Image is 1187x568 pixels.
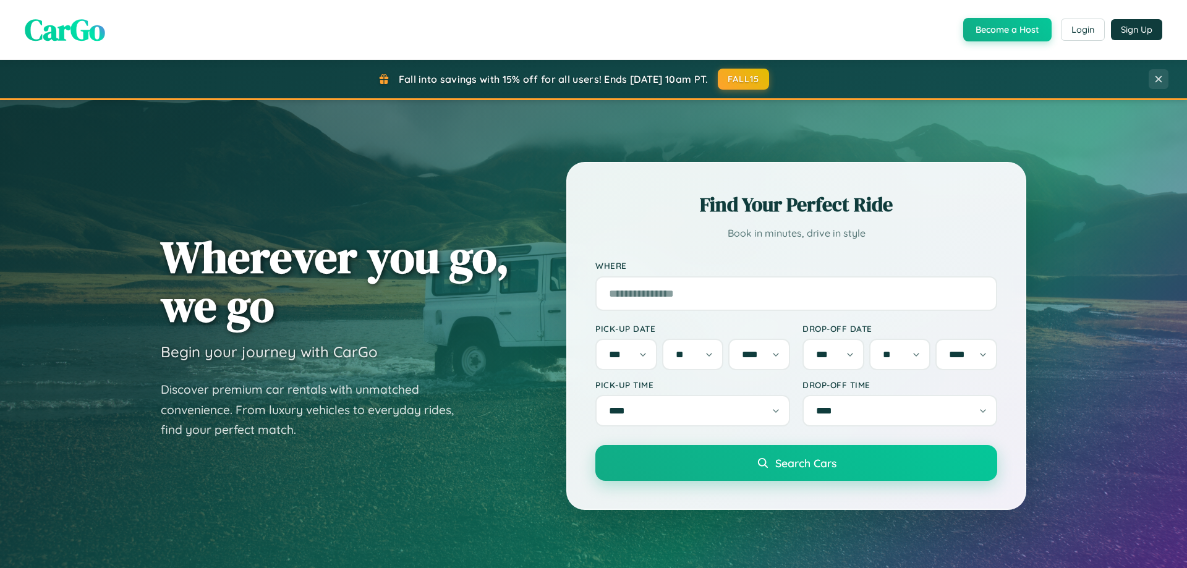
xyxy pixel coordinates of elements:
button: Become a Host [963,18,1052,41]
h1: Wherever you go, we go [161,232,509,330]
span: Fall into savings with 15% off for all users! Ends [DATE] 10am PT. [399,73,708,85]
span: CarGo [25,9,105,50]
span: Search Cars [775,456,836,470]
label: Where [595,261,997,271]
p: Book in minutes, drive in style [595,224,997,242]
label: Pick-up Date [595,323,790,334]
label: Drop-off Date [802,323,997,334]
p: Discover premium car rentals with unmatched convenience. From luxury vehicles to everyday rides, ... [161,379,470,440]
h3: Begin your journey with CarGo [161,342,378,361]
label: Drop-off Time [802,379,997,390]
button: Login [1061,19,1105,41]
button: Search Cars [595,445,997,481]
h2: Find Your Perfect Ride [595,191,997,218]
label: Pick-up Time [595,379,790,390]
button: Sign Up [1111,19,1162,40]
button: FALL15 [718,69,770,90]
